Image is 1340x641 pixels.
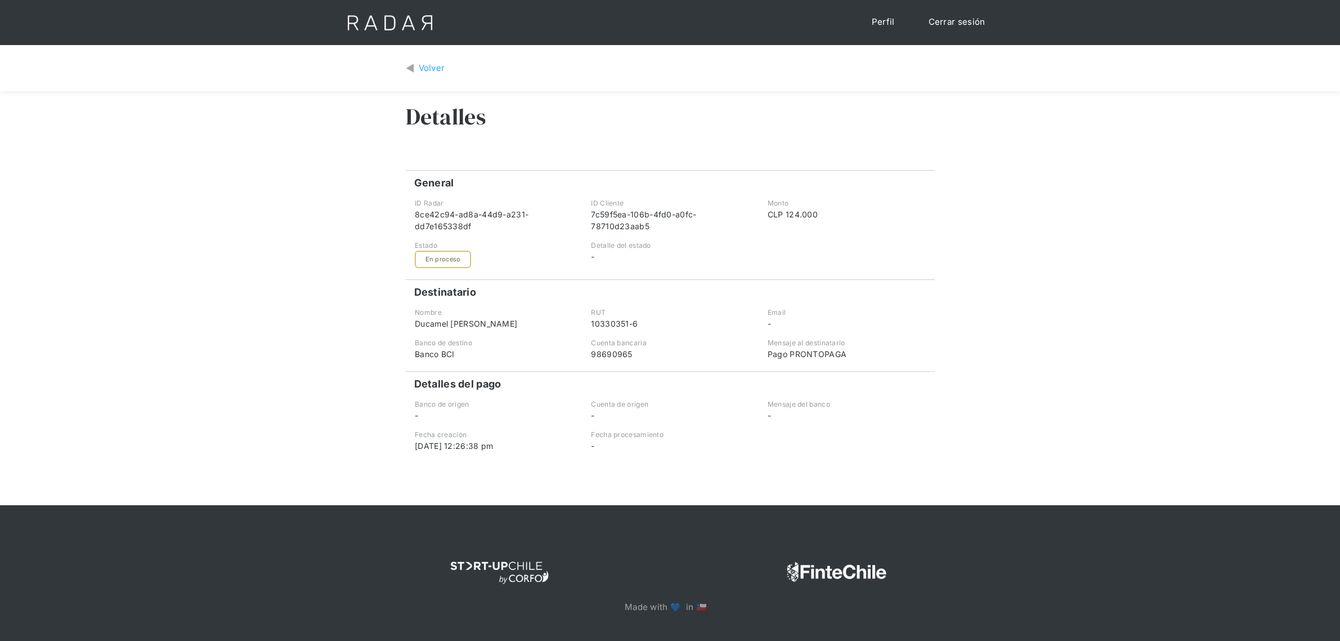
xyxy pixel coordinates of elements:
h3: Detalles [406,103,486,131]
h4: Detalles del pago [414,377,501,391]
div: ID Cliente [591,198,749,208]
div: Detalle del estado [591,241,749,251]
h4: Destinatario [414,286,477,299]
div: Nombre [415,308,572,318]
div: - [768,409,925,421]
div: - [415,409,572,421]
div: Monto [768,198,925,208]
div: Banco BCI [415,348,572,360]
h4: General [414,176,454,190]
div: Ducamel [PERSON_NAME] [415,318,572,330]
div: Mensaje al destinatario [768,338,925,348]
div: Fecha creación [415,430,572,440]
div: 98690965 [591,348,749,360]
div: - [768,318,925,330]
div: 7c59f5ea-106b-4fd0-a0fc-78710d23aab5 [591,208,749,232]
a: Cerrar sesión [917,11,997,33]
div: Estado [415,241,572,251]
div: RUT [591,308,749,318]
div: - [591,251,749,262]
div: 8ce42c94-ad8a-44d9-a231-dd7e165338df [415,208,572,232]
a: Perfil [861,11,906,33]
div: Volver [419,62,445,75]
div: - [591,440,749,452]
div: - [591,409,749,421]
p: Made with 💙 in 🇨🇱 [625,601,715,614]
div: CLP 124.000 [768,208,925,220]
div: Pago PRONTOPAGA [768,348,925,360]
div: [DATE] 12:26:38 pm [415,440,572,452]
div: Cuenta bancaria [591,338,749,348]
div: Cuenta de origen [591,399,749,409]
div: Mensaje del banco [768,399,925,409]
div: Email [768,308,925,318]
a: Volver [406,62,445,75]
div: Banco de origen [415,399,572,409]
div: En proceso [415,251,471,268]
div: ID Radar [415,198,572,208]
div: Banco de destino [415,338,572,348]
div: 10330351-6 [591,318,749,330]
div: Fecha procesamiento [591,430,749,440]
